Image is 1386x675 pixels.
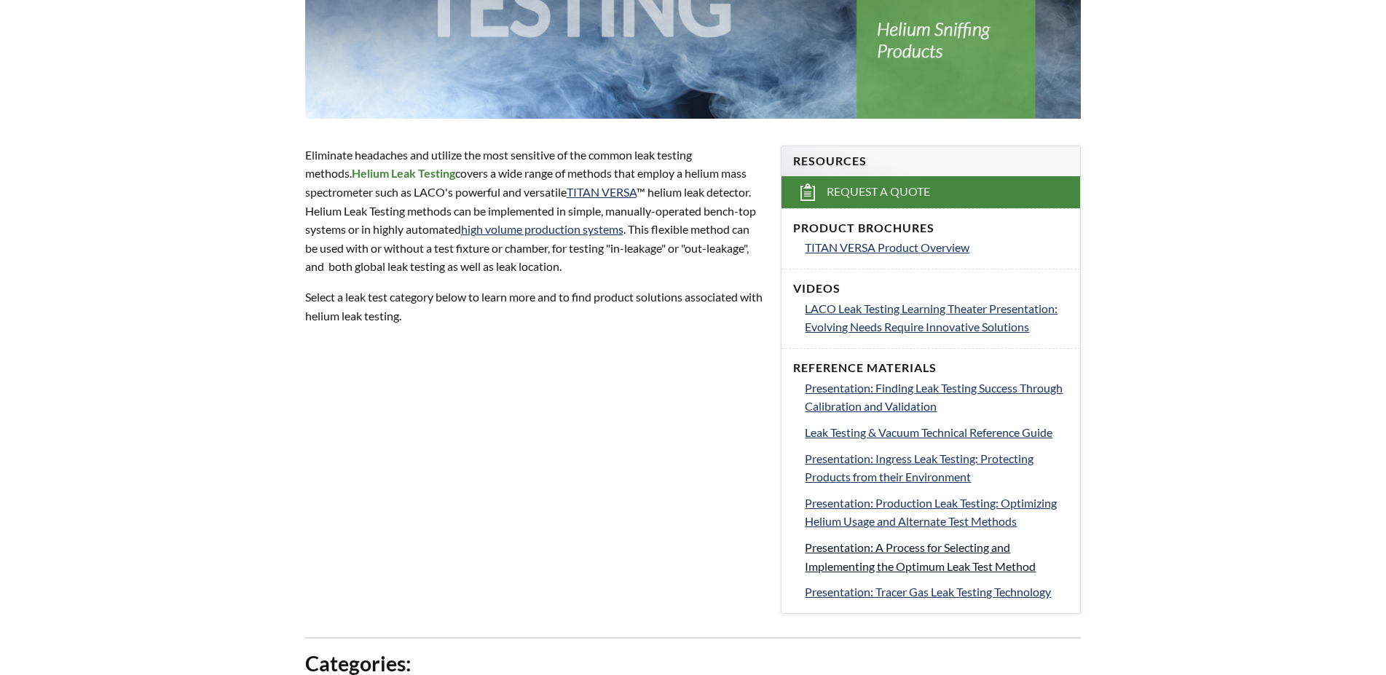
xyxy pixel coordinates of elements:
h4: Reference Materials [793,360,1068,376]
a: Presentation: Ingress Leak Testing: Protecting Products from their Environment [805,449,1068,486]
h4: Product Brochures [793,221,1068,236]
a: TITAN VERSA Product Overview [805,238,1068,257]
span: Presentation: Finding Leak Testing Success Through Calibration and Validation [805,381,1063,414]
span: Presentation: Ingress Leak Testing: Protecting Products from their Environment [805,451,1033,484]
a: Presentation: Finding Leak Testing Success Through Calibration and Validation [805,379,1068,416]
a: Presentation: Production Leak Testing: Optimizing Helium Usage and Alternate Test Methods [805,494,1068,531]
span: LACO Leak Testing Learning Theater Presentation: Evolving Needs Require Innovative Solutions [805,301,1058,334]
a: Request a Quote [781,176,1080,208]
h4: Resources [793,154,1068,169]
a: LACO Leak Testing Learning Theater Presentation: Evolving Needs Require Innovative Solutions [805,299,1068,336]
span: Presentation: A Process for Selecting and Implementing the Optimum Leak Test Method [805,540,1036,573]
p: Eliminate headaches and utilize the most sensitive of the common leak testing methods. covers a w... [305,146,764,276]
a: Presentation: A Process for Selecting and Implementing the Optimum Leak Test Method [805,538,1068,575]
span: TITAN VERSA Product Overview [805,240,969,254]
span: Leak Testing & Vacuum Technical Reference Guide [805,425,1052,439]
span: Request a Quote [827,184,930,200]
a: high volume production systems [461,222,623,236]
strong: Helium Leak Testing [352,166,455,180]
h4: Videos [793,281,1068,296]
a: TITAN VERSA [567,185,637,199]
p: Select a leak test category below to learn more and to find product solutions associated with hel... [305,288,764,325]
a: Presentation: Tracer Gas Leak Testing Technology [805,583,1068,601]
span: Presentation: Production Leak Testing: Optimizing Helium Usage and Alternate Test Methods [805,496,1057,529]
a: Leak Testing & Vacuum Technical Reference Guide [805,423,1068,442]
span: Presentation: Tracer Gas Leak Testing Technology [805,585,1051,599]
